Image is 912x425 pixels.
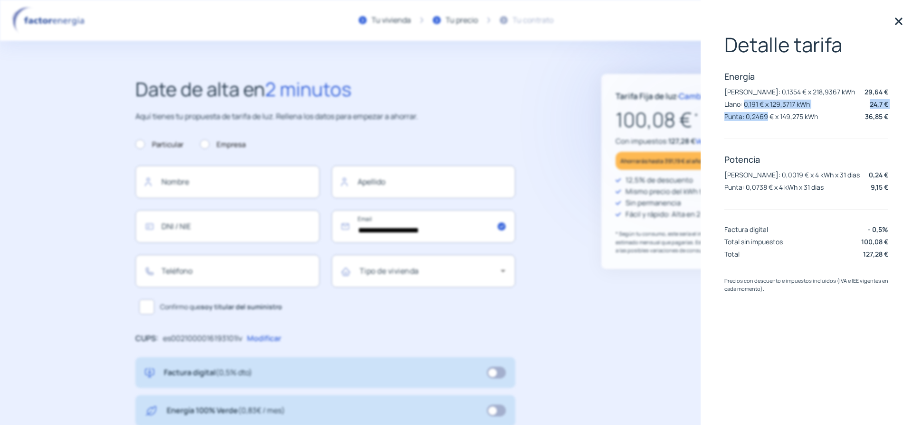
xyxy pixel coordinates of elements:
[724,112,818,121] p: Punta: 0,2469 € x 149,275 kWh
[865,111,888,121] p: 36,85 €
[371,14,411,27] div: Tu vivienda
[679,91,712,102] span: Cambiar
[163,333,242,345] p: es0021000016193101lv
[626,209,730,220] p: Fácil y rápido: Alta en 2 minutos
[668,136,695,146] span: 127,28 €
[626,197,681,209] p: Sin permanencia
[870,99,888,109] p: 24,7 €
[616,136,762,147] p: Con impuestos:
[135,111,515,123] p: Aquí tienes tu propuesta de tarifa de luz. Rellena los datos para empezar a ahorrar.
[201,302,282,311] b: soy titular del suministro
[135,74,515,104] h2: Date de alta en
[513,14,553,27] div: Tu contrato
[135,333,158,345] p: CUPS:
[238,405,285,416] span: (0,83€ / mes)
[724,225,768,234] p: Factura digital
[724,170,860,179] p: [PERSON_NAME]: 0,0019 € x 4 kWh x 31 dias
[724,71,888,82] p: Energía
[724,154,888,165] p: Potencia
[145,367,154,379] img: digital-invoice.svg
[724,100,810,109] p: Llano: 0,191 € x 129,3717 kWh
[626,186,736,197] p: Mismo precio del kWh todo el año
[247,333,281,345] p: Modificar
[167,405,285,417] p: Energía 100% Verde
[135,139,183,150] label: Particular
[626,175,693,186] p: 12,5% de descuento
[620,156,702,166] p: Ahorrarás hasta 391,19 € al año
[864,87,888,97] p: 29,64 €
[9,7,90,34] img: logo factor
[164,367,252,379] p: Factura digital
[863,249,888,259] p: 127,28 €
[446,14,478,27] div: Tu precio
[869,170,888,180] p: 0,24 €
[265,76,351,102] span: 2 minutos
[145,405,157,417] img: energy-green.svg
[616,90,712,102] p: Tarifa Fija de luz ·
[724,33,888,56] p: Detalle tarifa
[360,266,419,276] mat-label: Tipo de vivienda
[724,237,783,246] p: Total sin impuestos
[724,249,740,259] p: Total
[616,230,762,255] p: * Según tu consumo, este sería el importe promedio estimado mensual que pagarías. Este importe qu...
[200,139,246,150] label: Empresa
[160,302,282,312] span: Confirmo que
[724,87,855,96] p: [PERSON_NAME]: 0,1354 € x 218,9367 kWh
[871,182,888,192] p: 9,15 €
[724,183,824,192] p: Punta: 0,0738 € x 4 kWh x 31 dias
[216,367,252,378] span: (0,5% dto)
[861,237,888,247] p: 100,08 €
[695,136,731,146] span: Ver detalle
[868,224,888,234] p: - 0,5%
[724,277,888,293] p: Precios con descuento e impuestos incluidos (IVA e IEE vigentes en cada momento).
[616,104,762,136] p: 100,08 €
